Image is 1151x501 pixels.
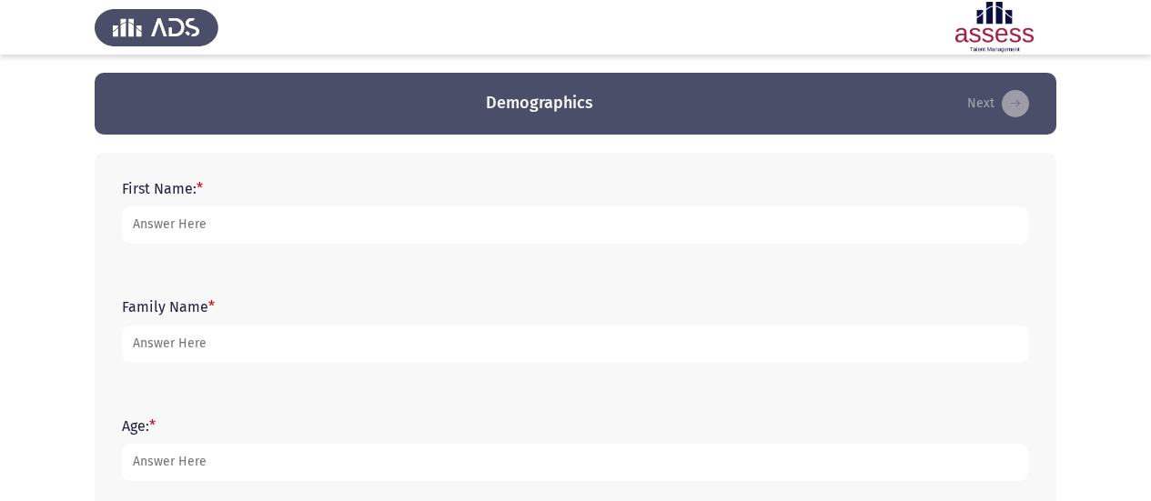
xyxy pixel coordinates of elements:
input: add answer text [122,326,1029,363]
img: Assess Talent Management logo [95,2,218,53]
input: add answer text [122,444,1029,481]
input: add answer text [122,206,1029,244]
button: load next page [962,89,1035,118]
label: Age: [122,417,156,435]
label: First Name: [122,180,203,197]
h3: Demographics [486,92,593,115]
label: Family Name [122,298,215,316]
img: Assessment logo of ASSESS Focus 4 Module Assessment (EN) (Advanced- IB) [933,2,1056,53]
